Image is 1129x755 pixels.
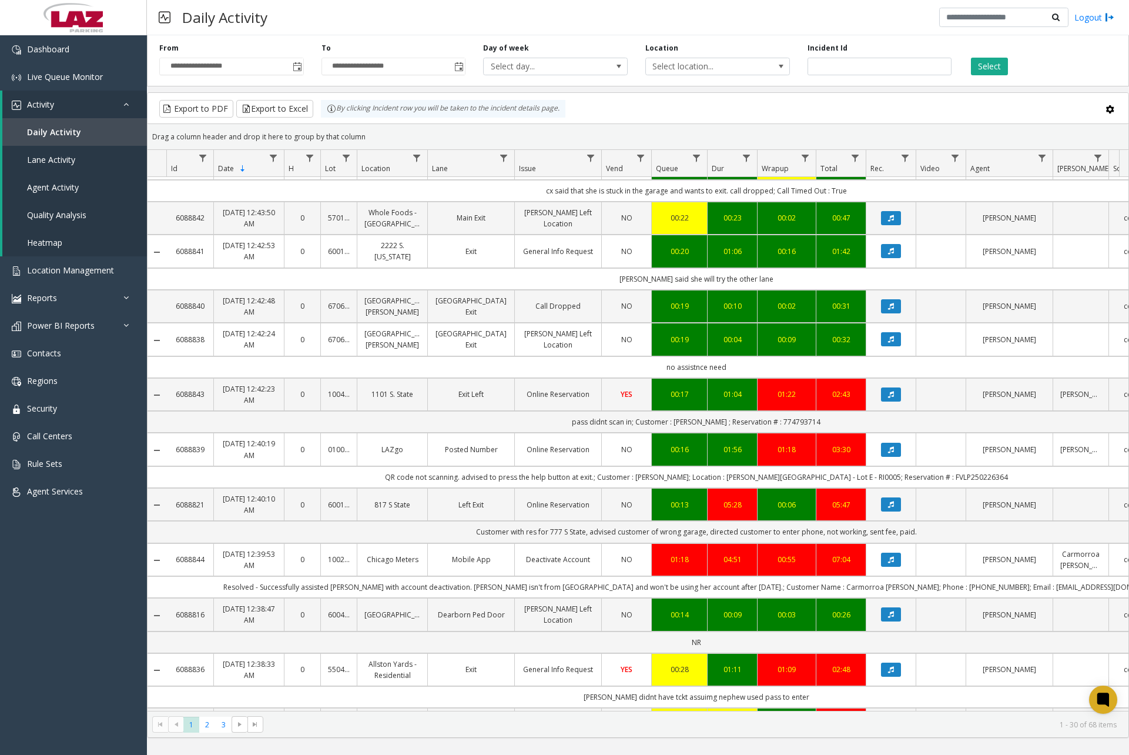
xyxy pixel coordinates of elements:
a: 6088840 [173,300,206,312]
a: [PERSON_NAME] [973,212,1046,223]
a: Location Filter Menu [409,150,425,166]
span: Lane Activity [27,154,75,165]
a: 01:11 [715,664,750,675]
span: Reports [27,292,57,303]
a: [GEOGRAPHIC_DATA][PERSON_NAME] [364,295,420,318]
img: 'icon' [12,460,21,469]
a: NO [609,300,644,312]
span: Contacts [27,348,61,359]
button: Export to PDF [159,100,233,118]
a: 01:06 [715,246,750,257]
span: Go to the last page [250,720,260,729]
a: 01:42 [823,246,859,257]
img: pageIcon [159,3,170,32]
a: [PERSON_NAME] [973,246,1046,257]
a: 0 [292,499,313,510]
a: Agent Activity [2,173,147,201]
a: 01:09 [765,664,809,675]
a: 010052 [328,444,350,455]
a: 00:09 [715,609,750,620]
a: [GEOGRAPHIC_DATA] Exit [435,295,507,318]
a: 02:48 [823,664,859,675]
a: Date Filter Menu [266,150,282,166]
a: 0 [292,554,313,565]
button: Export to Excel [236,100,313,118]
a: 00:23 [715,212,750,223]
div: 00:20 [659,246,700,257]
div: 00:06 [765,499,809,510]
a: 04:51 [715,554,750,565]
a: General Info Request [522,664,594,675]
a: 570141 [328,212,350,223]
a: NO [609,212,644,223]
label: To [321,43,331,54]
span: Dashboard [27,44,69,55]
a: Left Exit [435,499,507,510]
a: [PERSON_NAME] Left Location [522,603,594,626]
a: [PERSON_NAME] [973,444,1046,455]
span: Daily Activity [27,126,81,138]
a: 600182 [328,246,350,257]
a: [DATE] 12:38:47 AM [221,603,277,626]
div: 00:14 [659,609,700,620]
img: 'icon' [12,73,21,82]
a: 00:02 [765,212,809,223]
span: YES [621,664,632,674]
span: Call Centers [27,430,72,442]
a: [PERSON_NAME] [973,609,1046,620]
a: [GEOGRAPHIC_DATA] Exit [435,328,507,350]
h3: Daily Activity [176,3,273,32]
a: 6088844 [173,554,206,565]
a: Exit Left [435,389,507,400]
a: Activity [2,91,147,118]
span: [PERSON_NAME] [1057,163,1111,173]
a: 00:03 [765,609,809,620]
div: 00:10 [715,300,750,312]
span: Page 1 [183,717,199,733]
span: Select location... [646,58,761,75]
a: [PERSON_NAME] [973,664,1046,675]
span: Regions [27,375,58,386]
a: 00:09 [765,334,809,345]
span: Vend [606,163,623,173]
span: Page 3 [216,717,232,733]
a: Chicago Meters [364,554,420,565]
a: Total Filter Menu [847,150,863,166]
a: [PERSON_NAME] [1060,444,1101,455]
a: Lot Filter Menu [339,150,354,166]
a: 00:13 [659,499,700,510]
label: From [159,43,179,54]
div: 00:47 [823,212,859,223]
a: Collapse Details [148,390,166,400]
a: Dearborn Ped Door [435,609,507,620]
a: Queue Filter Menu [689,150,705,166]
span: NO [621,335,632,345]
a: 2222 S. [US_STATE] [364,240,420,262]
a: Exit [435,664,507,675]
a: 01:18 [765,444,809,455]
a: [DATE] 12:42:53 AM [221,240,277,262]
span: NO [621,554,632,564]
a: 6088841 [173,246,206,257]
a: 6088839 [173,444,206,455]
a: [DATE] 12:42:23 AM [221,383,277,406]
span: Video [920,163,940,173]
a: Collapse Details [148,336,166,345]
span: Total [820,163,837,173]
a: 0 [292,609,313,620]
div: 00:04 [715,334,750,345]
img: 'icon' [12,294,21,303]
a: Main Exit [435,212,507,223]
a: 00:22 [659,212,700,223]
div: 00:32 [823,334,859,345]
img: 'icon' [12,405,21,414]
a: 1101 S. State [364,389,420,400]
a: [PERSON_NAME] [973,300,1046,312]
